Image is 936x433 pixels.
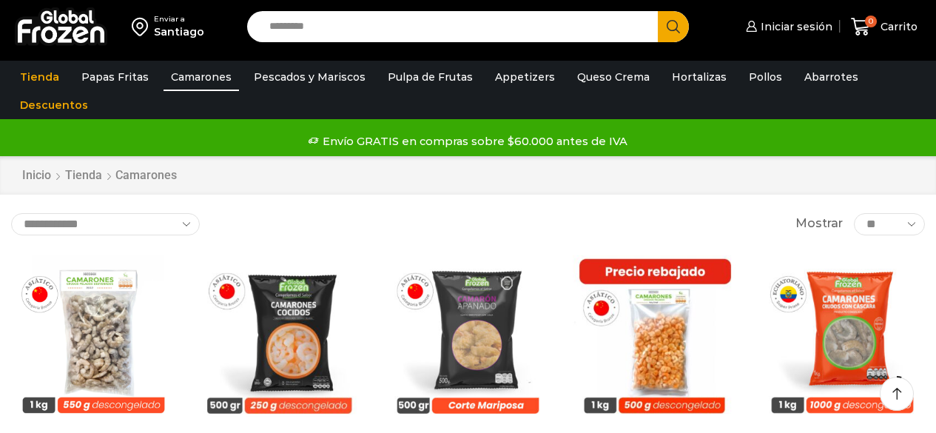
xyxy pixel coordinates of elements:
a: Descuentos [13,91,95,119]
a: Pescados y Mariscos [246,63,373,91]
div: Santiago [154,24,204,39]
a: Abarrotes [797,63,866,91]
div: Enviar a [154,14,204,24]
a: Pulpa de Frutas [380,63,480,91]
span: Carrito [877,19,918,34]
a: Papas Fritas [74,63,156,91]
a: 0 Carrito [847,10,921,44]
h1: Camarones [115,168,177,182]
img: address-field-icon.svg [132,14,154,39]
a: Pollos [741,63,789,91]
a: Iniciar sesión [742,12,832,41]
a: Camarones [164,63,239,91]
button: Search button [658,11,689,42]
span: Iniciar sesión [757,19,832,34]
a: Inicio [21,167,52,184]
a: Appetizers [488,63,562,91]
span: Mostrar [795,215,843,232]
span: 0 [865,16,877,27]
select: Pedido de la tienda [11,213,200,235]
nav: Breadcrumb [21,167,177,184]
a: Tienda [64,167,103,184]
a: Tienda [13,63,67,91]
a: Hortalizas [664,63,734,91]
a: Queso Crema [570,63,657,91]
